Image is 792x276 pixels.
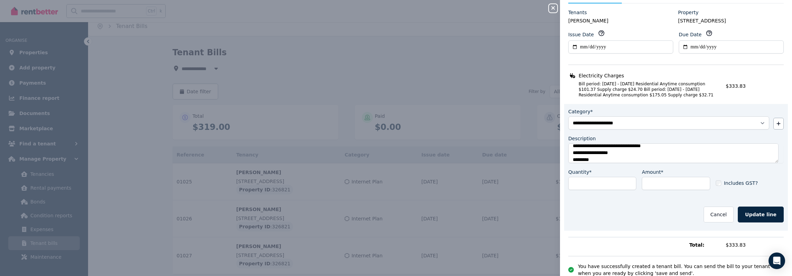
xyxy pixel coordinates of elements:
[678,17,784,24] legend: [STREET_ADDRESS]
[726,241,784,248] span: $333.83
[568,31,594,38] label: Issue Date
[704,207,734,222] button: Cancel
[568,108,593,115] label: Category*
[568,169,592,175] label: Quantity*
[679,31,702,38] label: Due Date
[738,207,784,222] button: Update line
[642,169,663,175] label: Amount*
[716,180,721,186] input: Includes GST?
[568,135,596,142] label: Description
[568,17,674,24] legend: [PERSON_NAME]
[579,72,624,79] span: Electricity Charges
[689,241,722,248] span: Total:
[568,9,587,16] label: Tenants
[678,9,698,16] label: Property
[570,81,722,98] span: Bill period: [DATE] - [DATE] Residential Anytime consumption $101.37 Supply charge $24.70 Bill pe...
[724,180,758,187] span: Includes GST?
[726,83,746,89] span: $333.83
[769,253,785,269] div: Open Intercom Messenger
